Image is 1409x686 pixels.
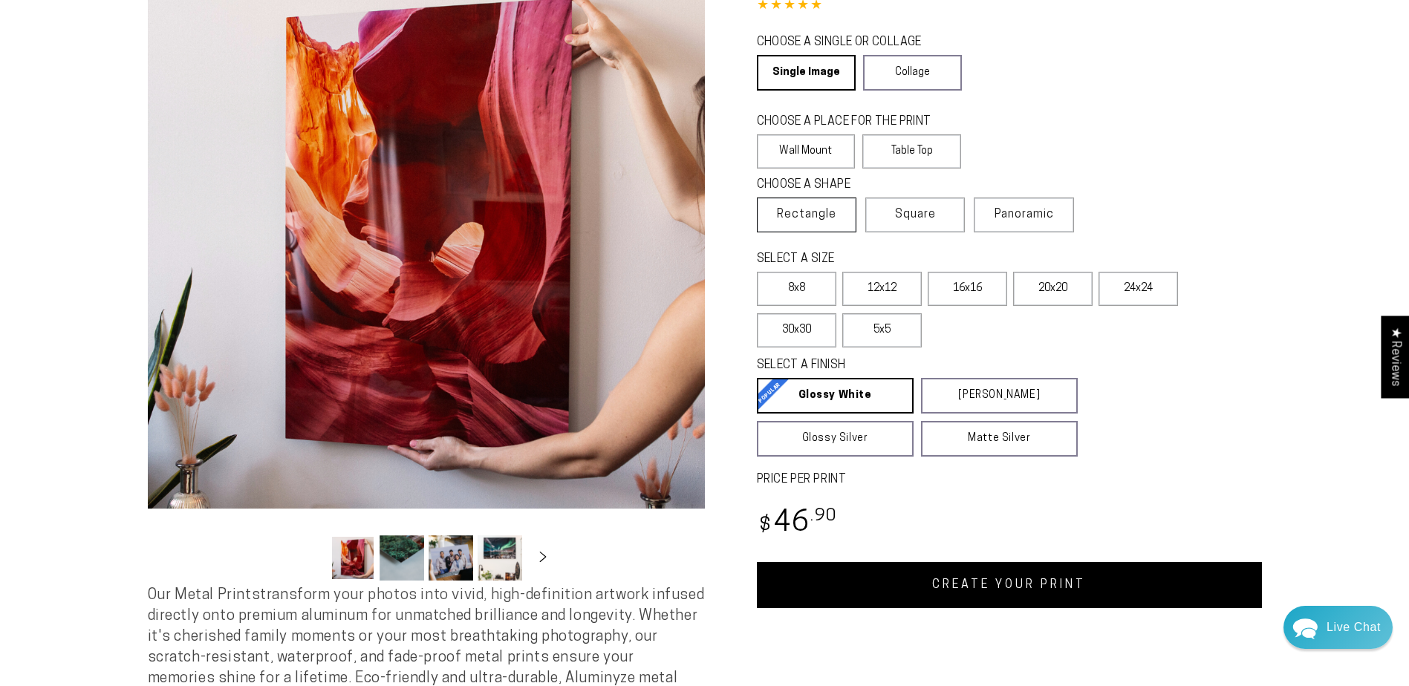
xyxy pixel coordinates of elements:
[757,471,1262,489] label: PRICE PER PRINT
[478,535,522,581] button: Load image 4 in gallery view
[810,508,837,525] sup: .90
[757,55,856,91] a: Single Image
[895,206,936,223] span: Square
[757,509,838,538] bdi: 46
[757,177,950,194] legend: CHOOSE A SHAPE
[757,421,914,457] a: Glossy Silver
[921,378,1078,414] a: [PERSON_NAME]
[863,55,962,91] a: Collage
[842,313,922,347] label: 5x5
[842,272,922,306] label: 12x12
[1099,272,1178,306] label: 24x24
[757,313,836,347] label: 30x30
[759,516,772,536] span: $
[527,541,559,574] button: Slide right
[777,206,836,223] span: Rectangle
[757,378,914,414] a: Glossy White
[862,134,961,169] label: Table Top
[995,209,1054,220] span: Panoramic
[757,272,836,306] label: 8x8
[928,272,1007,306] label: 16x16
[757,34,948,51] legend: CHOOSE A SINGLE OR COLLAGE
[429,535,473,581] button: Load image 3 in gallery view
[1327,606,1381,649] div: Contact Us Directly
[293,541,326,574] button: Slide left
[921,421,1078,457] a: Matte Silver
[380,535,424,581] button: Load image 2 in gallery view
[757,134,856,169] label: Wall Mount
[757,357,1042,374] legend: SELECT A FINISH
[757,251,1054,268] legend: SELECT A SIZE
[331,535,375,581] button: Load image 1 in gallery view
[1381,316,1409,398] div: Click to open Judge.me floating reviews tab
[1013,272,1093,306] label: 20x20
[757,114,948,131] legend: CHOOSE A PLACE FOR THE PRINT
[1283,606,1393,649] div: Chat widget toggle
[757,562,1262,608] a: CREATE YOUR PRINT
